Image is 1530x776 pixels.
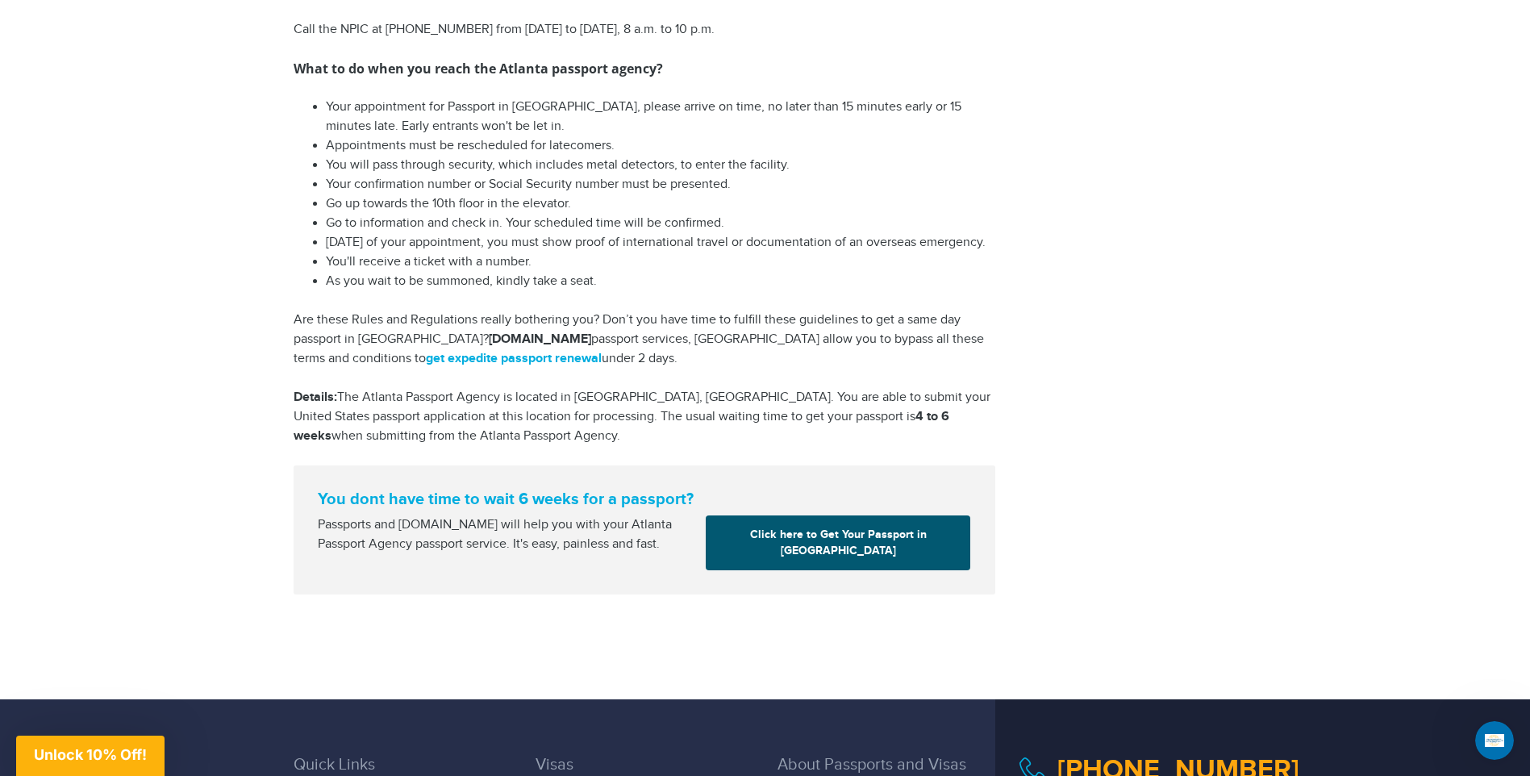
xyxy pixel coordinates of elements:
[311,515,700,554] div: Passports and [DOMAIN_NAME] will help you with your Atlanta Passport Agency passport service. It'...
[294,409,949,444] strong: 4 to 6 weeks
[326,233,995,252] li: [DATE] of your appointment, you must show proof of international travel or documentation of an ov...
[1475,721,1514,760] iframe: Intercom live chat
[326,194,995,214] li: Go up towards the 10th floor in the elevator.
[294,388,995,446] p: The Atlanta Passport Agency is located in [GEOGRAPHIC_DATA], [GEOGRAPHIC_DATA]. You are able to s...
[294,20,995,40] p: Call the NPIC at [PHONE_NUMBER] from [DATE] to [DATE], 8 a.m. to 10 p.m.
[294,390,337,405] strong: Details:
[318,490,971,509] strong: You dont have time to wait 6 weeks for a passport?
[294,311,995,369] p: Are these Rules and Regulations really bothering you? Don’t you have time to fulfill these guidel...
[706,515,970,570] a: Click here to Get Your Passport in [GEOGRAPHIC_DATA]
[426,351,602,366] a: get expedite passport renewal
[326,252,995,272] li: You'll receive a ticket with a number.
[326,156,995,175] li: You will pass through security, which includes metal detectors, to enter the facility.
[294,60,663,77] strong: What to do when you reach the Atlanta passport agency?
[34,746,147,763] span: Unlock 10% Off!
[326,214,995,233] li: Go to information and check in. Your scheduled time will be confirmed.
[489,332,591,347] strong: [DOMAIN_NAME]
[16,736,165,776] div: Unlock 10% Off!
[326,98,995,136] li: Your appointment for Passport in [GEOGRAPHIC_DATA], please arrive on time, no later than 15 minut...
[326,136,995,156] li: Appointments must be rescheduled for latecomers.
[326,272,995,291] li: As you wait to be summoned, kindly take a seat.
[326,175,995,194] li: Your confirmation number or Social Security number must be presented.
